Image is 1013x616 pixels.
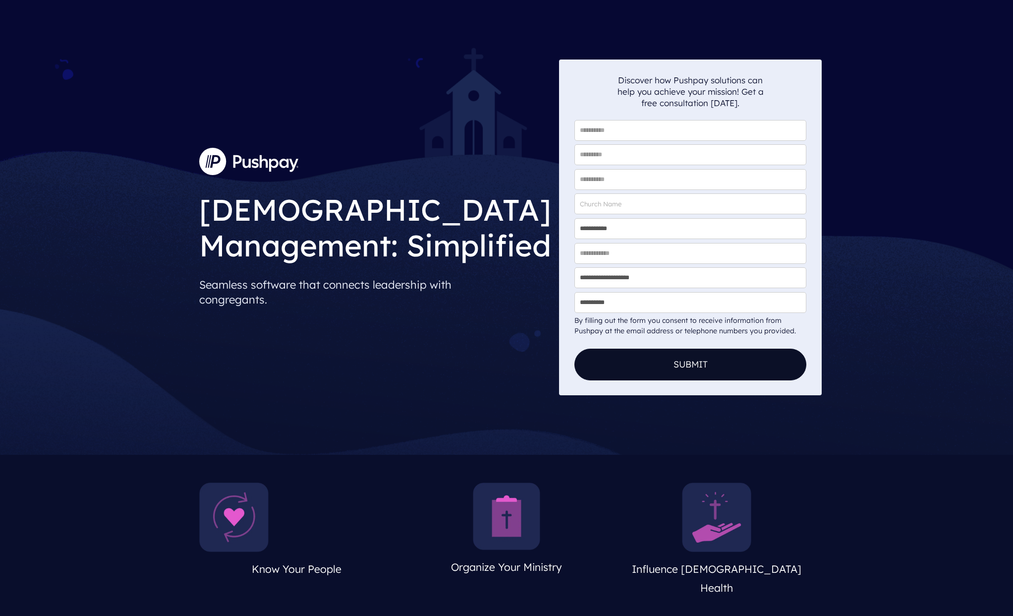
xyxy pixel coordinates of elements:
span: Organize Your Ministry [451,560,562,573]
h1: [DEMOGRAPHIC_DATA] Management: Simplified [199,184,551,266]
p: Discover how Pushpay solutions can help you achieve your mission! Get a free consultation [DATE]. [617,74,764,109]
span: Influence [DEMOGRAPHIC_DATA] Health [632,562,801,594]
input: Church Name [574,193,806,214]
button: Submit [574,349,806,380]
p: Seamless software that connects leadership with congregants. [199,273,551,311]
span: Know Your People [252,562,341,575]
div: By filling out the form you consent to receive information from Pushpay at the email address or t... [574,315,806,336]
